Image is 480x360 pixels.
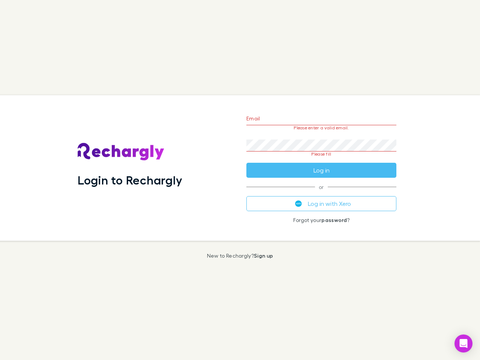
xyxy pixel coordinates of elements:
p: New to Rechargly? [207,253,273,259]
div: Open Intercom Messenger [454,334,472,352]
p: Please enter a valid email. [246,125,396,130]
p: Please fill [246,151,396,157]
button: Log in [246,163,396,178]
img: Xero's logo [295,200,302,207]
a: Sign up [254,252,273,259]
a: password [321,217,347,223]
h1: Login to Rechargly [78,173,182,187]
img: Rechargly's Logo [78,143,165,161]
button: Log in with Xero [246,196,396,211]
p: Forgot your ? [246,217,396,223]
